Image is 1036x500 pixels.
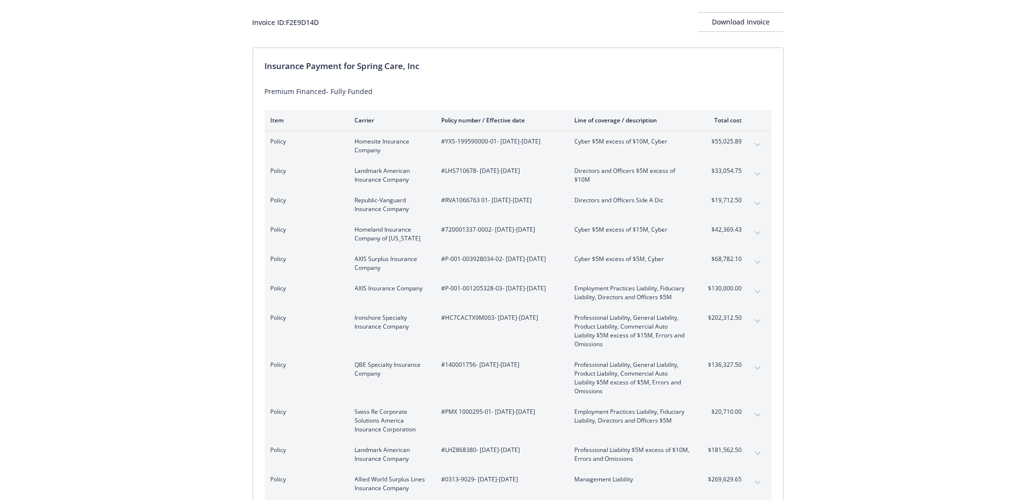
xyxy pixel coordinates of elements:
[750,196,766,212] button: expand content
[265,440,772,469] div: PolicyLandmark American Insurance Company#LHZ868380- [DATE]-[DATE]Professional Liability $5M exce...
[575,475,690,484] span: Management Liability
[265,190,772,219] div: PolicyRepublic-Vanguard Insurance Company#RVA1066763 01- [DATE]-[DATE]Directors and Officers Side...
[750,167,766,182] button: expand content
[706,284,742,293] span: $130,000.00
[706,313,742,322] span: $202,312.50
[271,284,339,293] span: Policy
[442,446,559,454] span: #LHZ868380 - [DATE]-[DATE]
[575,137,690,146] span: Cyber $5M excess of $10M, Cyber
[575,407,690,425] span: Employment Practices Liability, Fiduciary Liability, Directors and Officers $5M
[750,313,766,329] button: expand content
[265,249,772,278] div: PolicyAXIS Surplus Insurance Company#P-001-003928034-02- [DATE]-[DATE]Cyber $5M excess of $5M, Cy...
[442,116,559,124] div: Policy number / Effective date
[271,255,339,263] span: Policy
[271,167,339,175] span: Policy
[706,116,742,124] div: Total cost
[355,167,426,184] span: Landmark American Insurance Company
[750,255,766,270] button: expand content
[355,407,426,434] span: Swiss Re Corporate Solutions America Insurance Corporation
[355,255,426,272] span: AXIS Surplus Insurance Company
[355,225,426,243] span: Homeland Insurance Company of [US_STATE]
[355,137,426,155] span: Homesite Insurance Company
[271,225,339,234] span: Policy
[750,475,766,491] button: expand content
[706,446,742,454] span: $181,562.50
[271,407,339,416] span: Policy
[265,161,772,190] div: PolicyLandmark American Insurance Company#LHS710678- [DATE]-[DATE]Directors and Officers $5M exce...
[271,196,339,205] span: Policy
[271,360,339,369] span: Policy
[750,284,766,300] button: expand content
[355,116,426,124] div: Carrier
[575,284,690,302] span: Employment Practices Liability, Fiduciary Liability, Directors and Officers $5M
[442,225,559,234] span: #720001337-0002 - [DATE]-[DATE]
[253,17,319,27] div: Invoice ID: F2E9D14D
[355,284,426,293] span: AXIS Insurance Company
[706,196,742,205] span: $19,712.50
[355,446,426,463] span: Landmark American Insurance Company
[271,475,339,484] span: Policy
[271,446,339,454] span: Policy
[265,60,772,72] div: Insurance Payment for Spring Care, Inc
[265,219,772,249] div: PolicyHomeland Insurance Company of [US_STATE]#720001337-0002- [DATE]-[DATE]Cyber $5M excess of $...
[706,360,742,369] span: $136,327.50
[355,360,426,378] span: QBE Specialty Insurance Company
[442,167,559,175] span: #LHS710678 - [DATE]-[DATE]
[575,255,690,263] span: Cyber $5M excess of $5M, Cyber
[706,167,742,175] span: $33,054.75
[271,116,339,124] div: Item
[575,167,690,184] span: Directors and Officers $5M excess of $10M
[575,116,690,124] div: Line of coverage / description
[265,402,772,440] div: PolicySwiss Re Corporate Solutions America Insurance Corporation#PMX 1000295-01- [DATE]-[DATE]Emp...
[750,137,766,153] button: expand content
[442,360,559,369] span: #140001756 - [DATE]-[DATE]
[706,475,742,484] span: $269,629.65
[575,360,690,396] span: Professional Liability, General Liability, Product Liability, Commercial Auto Liability $5M exces...
[575,446,690,463] span: Professional Liability $5M excess of $10M, Errors and Omissions
[355,313,426,331] span: Ironshore Specialty Insurance Company
[442,137,559,146] span: #YXS-199590000-01 - [DATE]-[DATE]
[271,137,339,146] span: Policy
[442,407,559,416] span: #PMX 1000295-01 - [DATE]-[DATE]
[575,225,690,234] span: Cyber $5M excess of $15M, Cyber
[265,308,772,355] div: PolicyIronshore Specialty Insurance Company#HC7CACTX9M003- [DATE]-[DATE]Professional Liability, G...
[265,278,772,308] div: PolicyAXIS Insurance Company#P-001-001205328-03- [DATE]-[DATE]Employment Practices Liability, Fid...
[706,407,742,416] span: $20,710.00
[442,313,559,322] span: #HC7CACTX9M003 - [DATE]-[DATE]
[750,407,766,423] button: expand content
[698,13,784,31] div: Download Invoice
[442,196,559,205] span: #RVA1066763 01 - [DATE]-[DATE]
[355,196,426,214] span: Republic-Vanguard Insurance Company
[575,196,690,205] span: Directors and Officers Side A Dic
[265,469,772,499] div: PolicyAllied World Surplus Lines Insurance Company#0313-9029- [DATE]-[DATE]Management Liability$2...
[442,475,559,484] span: #0313-9029 - [DATE]-[DATE]
[355,475,426,493] span: Allied World Surplus Lines Insurance Company
[265,86,772,96] div: Premium Financed- Fully Funded
[706,137,742,146] span: $55,025.89
[750,446,766,461] button: expand content
[575,313,690,349] span: Professional Liability, General Liability, Product Liability, Commercial Auto Liability $5M exces...
[265,131,772,161] div: PolicyHomesite Insurance Company#YXS-199590000-01- [DATE]-[DATE]Cyber $5M excess of $10M, Cyber$5...
[271,313,339,322] span: Policy
[706,255,742,263] span: $68,782.10
[442,255,559,263] span: #P-001-003928034-02 - [DATE]-[DATE]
